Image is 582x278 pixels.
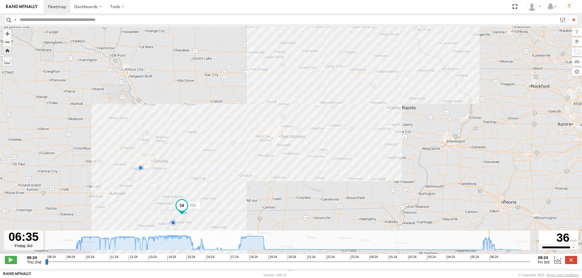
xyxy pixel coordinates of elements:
div: Version: 308.01 [263,273,286,277]
div: © Copyright 2025 - [518,273,579,277]
span: 20:24 [288,255,296,260]
span: 22:24 [326,255,335,260]
label: Play/Stop [5,256,17,264]
span: Thu 2nd Oct 2025 [27,260,42,264]
button: Zoom Home [3,46,12,54]
span: 03:24 [427,255,436,260]
label: Search Filter Options [557,15,570,24]
span: 15:24 [187,255,195,260]
span: 08:24 [47,255,56,260]
i: ? [564,2,574,11]
label: Search Query [13,15,18,24]
span: 12:24 [129,255,137,260]
a: Visit our Website [3,272,31,278]
span: 06:24 [490,255,498,260]
span: 18:24 [249,255,258,260]
span: 23:24 [350,255,359,260]
button: Zoom in [3,30,12,38]
span: 04:24 [447,255,455,260]
span: 01:24 [389,255,397,260]
span: 00:24 [370,255,378,260]
span: 17:24 [230,255,239,260]
a: Terms and Conditions [547,273,579,277]
label: Measure [3,57,12,66]
span: 21:24 [307,255,316,260]
span: 11:24 [110,255,118,260]
span: 10:24 [86,255,94,260]
strong: 08:24 [538,255,549,260]
span: 16:24 [206,255,214,260]
label: Map Settings [572,67,582,76]
img: rand-logo.svg [6,5,38,9]
span: 09:24 [66,255,75,260]
span: 19:24 [269,255,277,260]
span: 232 [190,203,196,207]
span: 05:24 [470,255,479,260]
button: Zoom out [3,38,12,46]
div: 36 [540,231,577,245]
strong: 08:24 [27,255,42,260]
div: Steve Basgall [525,2,543,11]
span: 13:24 [148,255,157,260]
span: 02:24 [408,255,416,260]
span: 14:24 [167,255,176,260]
span: Fri 3rd Oct 2025 [538,260,549,264]
label: Close [565,256,577,264]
